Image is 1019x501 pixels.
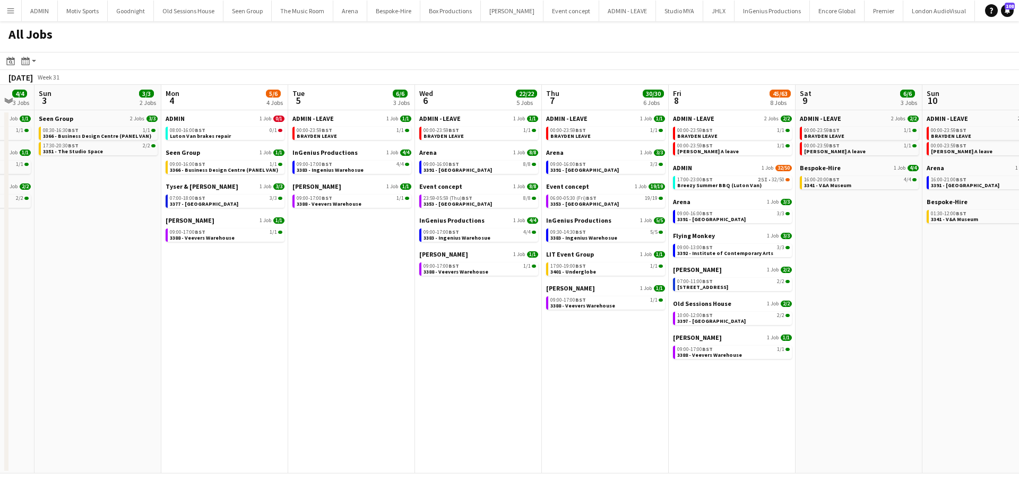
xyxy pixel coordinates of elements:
a: 108 [1001,4,1014,17]
button: JHLX [703,1,735,21]
span: 108 [1005,3,1015,10]
button: Arena [333,1,367,21]
button: ADMIN [22,1,58,21]
button: Goodnight [108,1,154,21]
button: Premier [865,1,903,21]
div: [DATE] [8,72,33,83]
button: InGenius Productions [735,1,810,21]
button: Motiv Sports [58,1,108,21]
button: [PERSON_NAME] [481,1,543,21]
button: Box Productions [420,1,481,21]
button: Old Sessions House [154,1,223,21]
button: Bespoke-Hire [367,1,420,21]
button: ADMIN - LEAVE [599,1,656,21]
button: Seen Group [223,1,272,21]
button: Event concept [543,1,599,21]
button: Encore Global [810,1,865,21]
button: London AudioVisual [903,1,975,21]
span: Week 31 [35,73,62,81]
button: The Music Room [272,1,333,21]
button: Studio MYA [656,1,703,21]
